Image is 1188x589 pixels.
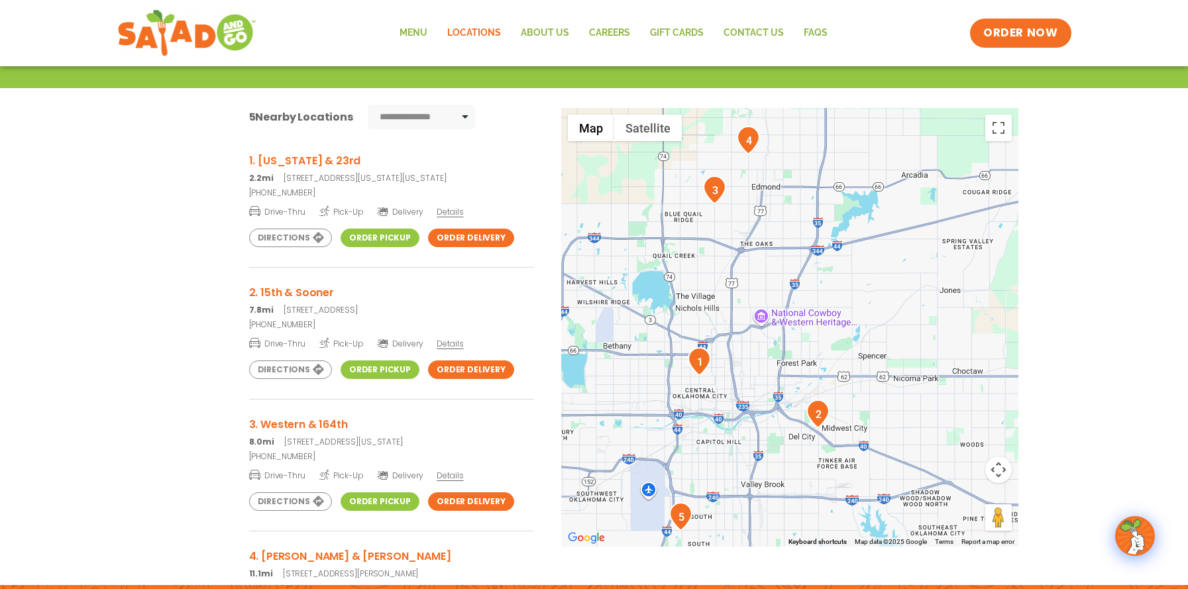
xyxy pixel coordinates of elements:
a: Order Delivery [428,492,514,511]
h3: 4. [PERSON_NAME] & [PERSON_NAME] [249,548,534,564]
div: 2 [806,400,830,428]
p: [STREET_ADDRESS][US_STATE][US_STATE] [249,172,534,184]
a: Terms (opens in new tab) [935,538,953,545]
strong: 2.2mi [249,172,274,184]
h3: 3. Western & 164th [249,416,534,433]
a: FAQs [794,18,837,48]
button: Keyboard shortcuts [788,537,847,547]
span: Drive-Thru [249,468,305,482]
button: Toggle fullscreen view [985,115,1012,141]
div: Nearby Locations [249,109,353,125]
a: Drive-Thru Pick-Up Delivery Details [249,465,534,482]
a: Order Pickup [341,229,419,247]
a: About Us [511,18,579,48]
a: Order Pickup [341,492,419,511]
a: Drive-Thru Pick-Up Delivery Details [249,333,534,350]
a: 1. [US_STATE] & 23rd 2.2mi[STREET_ADDRESS][US_STATE][US_STATE] [249,152,534,184]
span: Map data ©2025 Google [855,538,927,545]
h3: 1. [US_STATE] & 23rd [249,152,534,169]
button: Drag Pegman onto the map to open Street View [985,504,1012,531]
span: Drive-Thru [249,337,305,350]
a: Directions [249,492,332,511]
a: Report a map error [961,538,1014,545]
a: 2. 15th & Sooner 7.8mi[STREET_ADDRESS] [249,284,534,316]
span: Pick-Up [319,205,364,218]
span: Details [437,338,463,349]
a: [PHONE_NUMBER] [249,319,534,331]
img: wpChatIcon [1116,517,1154,555]
span: 5 [249,109,256,125]
a: Open this area in Google Maps (opens a new window) [565,529,608,547]
a: Menu [390,18,437,48]
span: Delivery [377,338,423,350]
a: ORDER NOW [970,19,1071,48]
span: Pick-Up [319,337,364,350]
a: Directions [249,229,332,247]
a: Contact Us [714,18,794,48]
a: Directions [249,360,332,379]
a: Drive-Thru Pick-Up Delivery Details [249,201,534,218]
a: Locations [437,18,511,48]
span: Delivery [377,206,423,218]
div: 1 [688,347,711,376]
span: Delivery [377,470,423,482]
a: Careers [579,18,640,48]
p: [STREET_ADDRESS][PERSON_NAME] [249,568,534,580]
a: 3. Western & 164th 8.0mi[STREET_ADDRESS][US_STATE] [249,416,534,448]
strong: 11.1mi [249,568,273,579]
h3: 2. 15th & Sooner [249,284,534,301]
strong: 8.0mi [249,436,274,447]
div: 4 [737,126,760,154]
span: ORDER NOW [983,25,1057,41]
span: Details [437,206,463,217]
span: Pick-Up [319,468,364,482]
span: Details [437,470,463,481]
nav: Menu [390,18,837,48]
img: new-SAG-logo-768×292 [117,7,257,60]
div: 3 [703,176,726,204]
div: 5 [669,502,692,531]
a: Order Pickup [341,360,419,379]
p: [STREET_ADDRESS][US_STATE] [249,436,534,448]
strong: 7.8mi [249,304,274,315]
p: [STREET_ADDRESS] [249,304,534,316]
a: Order Delivery [428,360,514,379]
img: Google [565,529,608,547]
button: Show satellite imagery [614,115,682,141]
a: [PHONE_NUMBER] [249,187,534,199]
span: Drive-Thru [249,205,305,218]
button: Show street map [568,115,614,141]
a: [PHONE_NUMBER] [249,451,534,462]
a: 4. [PERSON_NAME] & [PERSON_NAME] 11.1mi[STREET_ADDRESS][PERSON_NAME] [249,548,534,580]
a: GIFT CARDS [640,18,714,48]
a: Order Delivery [428,229,514,247]
button: Map camera controls [985,456,1012,483]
